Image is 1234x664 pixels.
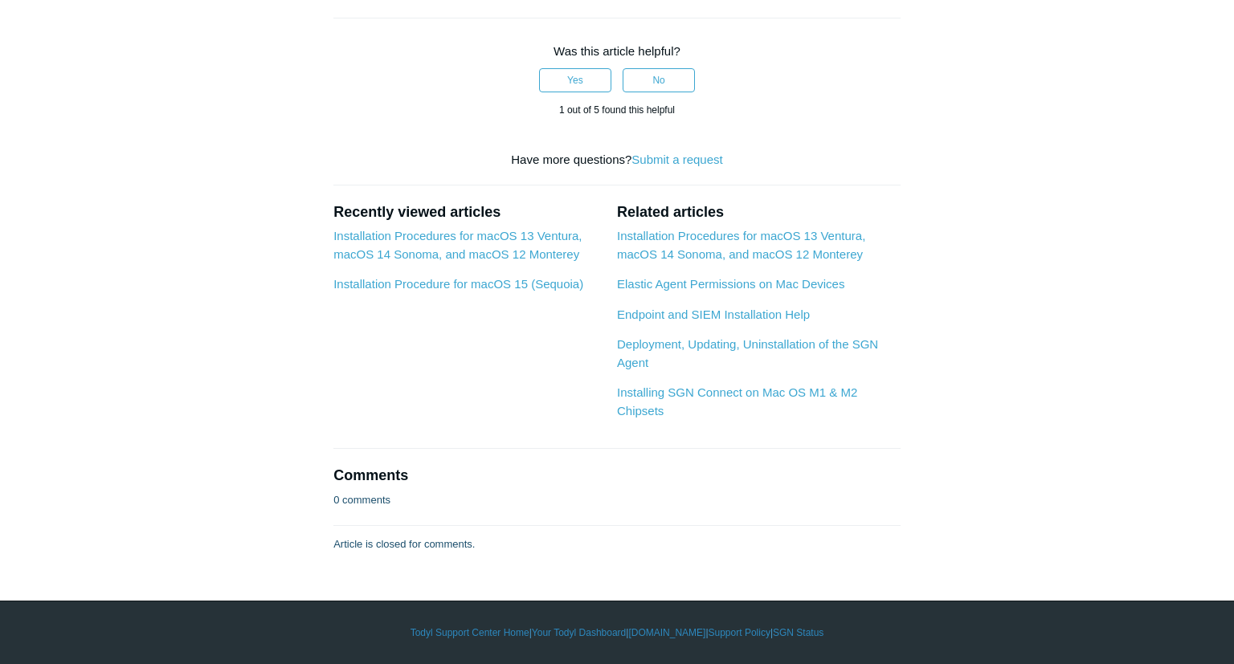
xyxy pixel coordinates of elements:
[631,153,722,166] a: Submit a request
[333,229,582,261] a: Installation Procedures for macOS 13 Ventura, macOS 14 Sonoma, and macOS 12 Monterey
[617,308,810,321] a: Endpoint and SIEM Installation Help
[333,151,901,169] div: Have more questions?
[333,536,475,552] p: Article is closed for comments.
[773,625,823,640] a: SGN Status
[333,492,390,508] p: 0 comments
[617,337,878,369] a: Deployment, Updating, Uninstallation of the SGN Agent
[411,625,529,640] a: Todyl Support Center Home
[617,229,865,261] a: Installation Procedures for macOS 13 Ventura, macOS 14 Sonoma, and macOS 12 Monterey
[151,625,1083,640] div: | | | |
[333,202,601,223] h2: Recently viewed articles
[617,277,844,291] a: Elastic Agent Permissions on Mac Devices
[617,202,901,223] h2: Related articles
[617,385,857,418] a: Installing SGN Connect on Mac OS M1 & M2 Chipsets
[539,68,611,92] button: This article was helpful
[333,465,901,487] h2: Comments
[554,44,680,58] span: Was this article helpful?
[559,104,675,116] span: 1 out of 5 found this helpful
[532,625,626,640] a: Your Todyl Dashboard
[709,625,770,640] a: Support Policy
[628,625,705,640] a: [DOMAIN_NAME]
[623,68,695,92] button: This article was not helpful
[333,277,583,291] a: Installation Procedure for macOS 15 (Sequoia)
